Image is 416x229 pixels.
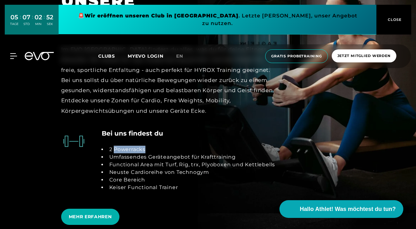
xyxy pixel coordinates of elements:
div: TAGE [10,22,18,26]
li: Core Bereich [107,176,275,184]
span: Hallo Athlet! Was möchtest du tun? [300,205,396,213]
button: CLOSE [376,5,411,35]
div: SEK [46,22,53,26]
button: Hallo Athlet! Was möchtest du tun? [279,200,403,218]
div: MIN [35,22,42,26]
li: Umfassendes Geräteangebot für Krafttraining [107,153,275,161]
div: : [20,13,21,30]
h4: Bei uns findest du [102,129,163,138]
li: Neuste Cardioreihe von Technogym [107,169,275,176]
span: CLOSE [386,17,402,22]
li: 2 Powerracks [107,146,275,153]
div: : [32,13,33,30]
div: 05 [10,13,18,22]
a: en [176,53,191,60]
a: MYEVO LOGIN [128,53,163,59]
span: Jetzt Mitglied werden [337,53,391,59]
li: Keiser Functional Trainer [107,184,275,191]
div: 07 [22,13,30,22]
span: en [176,53,183,59]
li: Functional Area mit Turf, Rig, trx, Plyoboxen und Kettlebells [107,161,275,169]
div: STD [22,22,30,26]
a: Clubs [98,53,128,59]
div: 02 [35,13,42,22]
div: Im EVO [GEOGRAPHIC_DATA] findest du alles, was du für deine Fitness brauchst. Wir bieten dir top-... [61,44,279,116]
div: : [44,13,45,30]
span: MEHR ERFAHREN [69,213,112,220]
div: 52 [46,13,53,22]
a: Gratis Probetraining [263,49,330,63]
span: Gratis Probetraining [271,54,322,59]
span: Clubs [98,53,115,59]
a: Jetzt Mitglied werden [330,49,398,63]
